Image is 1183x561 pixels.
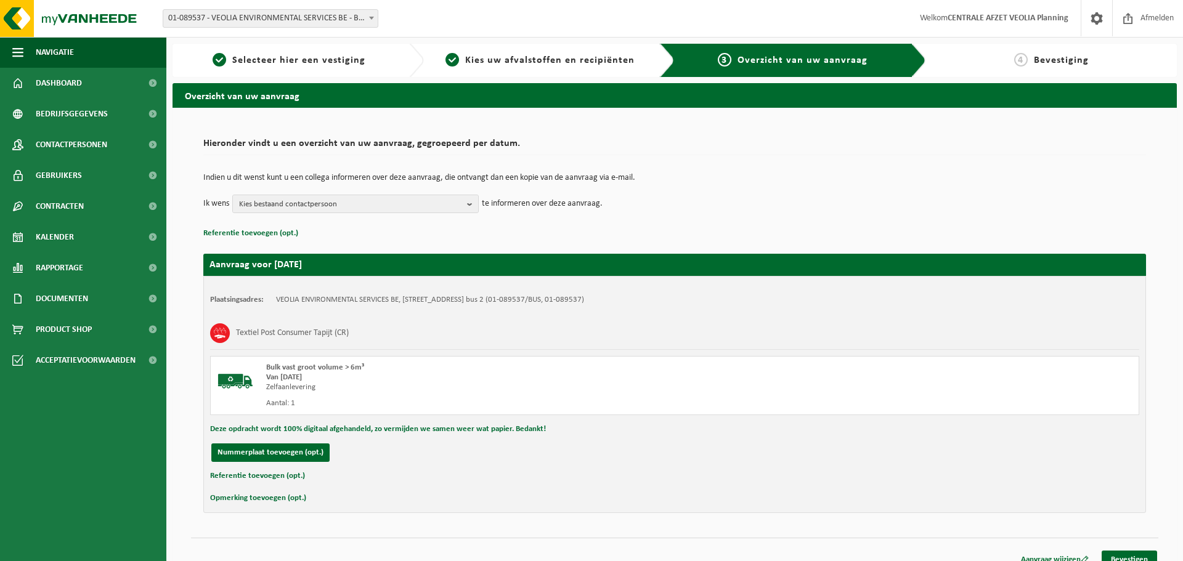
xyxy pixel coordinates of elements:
[36,314,92,345] span: Product Shop
[213,53,226,67] span: 1
[1014,53,1028,67] span: 4
[948,14,1068,23] strong: CENTRALE AFZET VEOLIA Planning
[36,129,107,160] span: Contactpersonen
[1034,55,1089,65] span: Bevestiging
[179,53,399,68] a: 1Selecteer hier een vestiging
[203,225,298,241] button: Referentie toevoegen (opt.)
[36,252,83,283] span: Rapportage
[232,55,365,65] span: Selecteer hier een vestiging
[738,55,868,65] span: Overzicht van uw aanvraag
[173,83,1177,107] h2: Overzicht van uw aanvraag
[36,345,136,376] span: Acceptatievoorwaarden
[36,222,74,252] span: Kalender
[209,260,302,270] strong: Aanvraag voor [DATE]
[266,398,724,408] div: Aantal: 1
[482,195,603,213] p: te informeren over deze aanvraag.
[210,296,264,304] strong: Plaatsingsadres:
[236,323,349,343] h3: Textiel Post Consumer Tapijt (CR)
[276,295,584,305] td: VEOLIA ENVIRONMENTAL SERVICES BE, [STREET_ADDRESS] bus 2 (01-089537/BUS, 01-089537)
[430,53,651,68] a: 2Kies uw afvalstoffen en recipiënten
[211,443,330,462] button: Nummerplaat toevoegen (opt.)
[210,421,546,437] button: Deze opdracht wordt 100% digitaal afgehandeld, zo vermijden we samen weer wat papier. Bedankt!
[203,195,229,213] p: Ik wens
[36,191,84,222] span: Contracten
[266,373,302,381] strong: Van [DATE]
[36,37,74,68] span: Navigatie
[36,68,82,99] span: Dashboard
[239,195,462,214] span: Kies bestaand contactpersoon
[266,363,364,371] span: Bulk vast groot volume > 6m³
[36,160,82,191] span: Gebruikers
[203,174,1146,182] p: Indien u dit wenst kunt u een collega informeren over deze aanvraag, die ontvangt dan een kopie v...
[163,9,378,28] span: 01-089537 - VEOLIA ENVIRONMENTAL SERVICES BE - BEERSE
[266,382,724,392] div: Zelfaanlevering
[36,283,88,314] span: Documenten
[163,10,378,27] span: 01-089537 - VEOLIA ENVIRONMENTAL SERVICES BE - BEERSE
[445,53,459,67] span: 2
[203,139,1146,155] h2: Hieronder vindt u een overzicht van uw aanvraag, gegroepeerd per datum.
[217,363,254,400] img: BL-SO-LV.png
[210,468,305,484] button: Referentie toevoegen (opt.)
[232,195,479,213] button: Kies bestaand contactpersoon
[210,490,306,506] button: Opmerking toevoegen (opt.)
[465,55,635,65] span: Kies uw afvalstoffen en recipiënten
[718,53,731,67] span: 3
[36,99,108,129] span: Bedrijfsgegevens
